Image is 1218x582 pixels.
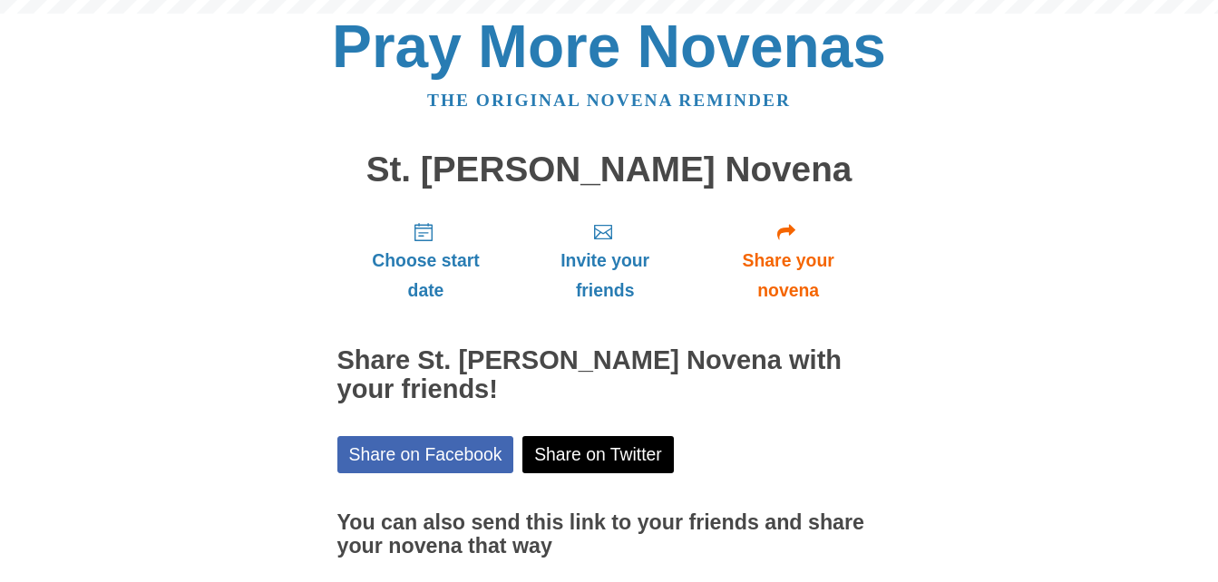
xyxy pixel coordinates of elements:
a: Share on Twitter [522,436,674,473]
a: Invite your friends [514,207,695,315]
a: Share on Facebook [337,436,514,473]
span: Invite your friends [532,246,677,306]
span: Share your novena [714,246,863,306]
h3: You can also send this link to your friends and share your novena that way [337,511,882,558]
a: Pray More Novenas [332,13,886,80]
a: Choose start date [337,207,515,315]
a: Share your novena [696,207,882,315]
span: Choose start date [356,246,497,306]
h1: St. [PERSON_NAME] Novena [337,150,882,189]
a: The original novena reminder [427,91,791,110]
h2: Share St. [PERSON_NAME] Novena with your friends! [337,346,882,404]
